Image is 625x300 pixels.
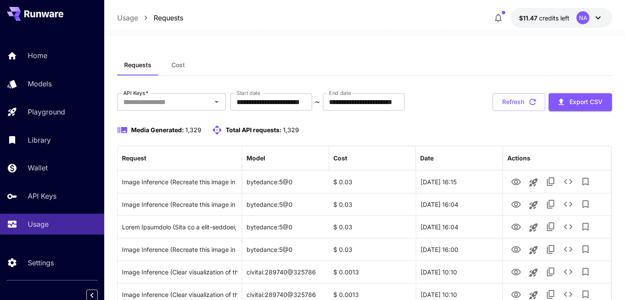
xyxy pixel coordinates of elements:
[542,218,559,235] button: Copy TaskUUID
[333,154,347,162] div: Cost
[525,241,542,259] button: Launch in playground
[542,196,559,213] button: Copy TaskUUID
[577,218,594,235] button: Add to library
[542,263,559,280] button: Copy TaskUUID
[122,238,237,261] div: Click to copy prompt
[28,135,51,145] p: Library
[519,13,569,23] div: $11.46992
[237,89,260,97] label: Start date
[559,241,577,258] button: See details
[507,195,525,213] button: View
[559,263,577,280] button: See details
[507,154,530,162] div: Actions
[28,163,48,173] p: Wallet
[329,193,416,215] div: $ 0.03
[329,170,416,193] div: $ 0.03
[28,219,49,229] p: Usage
[542,241,559,258] button: Copy TaskUUID
[559,196,577,213] button: See details
[577,173,594,190] button: Add to library
[416,215,503,238] div: 24 Sep, 2025 16:04
[124,61,151,69] span: Requests
[122,216,237,238] div: Click to copy prompt
[242,170,329,193] div: bytedance:5@0
[242,238,329,261] div: bytedance:5@0
[577,196,594,213] button: Add to library
[493,93,545,111] button: Refresh
[577,241,594,258] button: Add to library
[117,13,138,23] a: Usage
[28,78,52,89] p: Models
[315,97,320,107] p: ~
[416,261,503,283] div: 24 Sep, 2025 10:10
[525,219,542,236] button: Launch in playground
[117,13,183,23] nav: breadcrumb
[329,261,416,283] div: $ 0.0013
[577,263,594,280] button: Add to library
[226,126,282,134] span: Total API requests:
[507,218,525,235] button: View
[559,173,577,190] button: See details
[525,196,542,214] button: Launch in playground
[283,126,299,134] span: 1,329
[242,261,329,283] div: civitai:289740@325786
[507,173,525,190] button: View
[242,215,329,238] div: bytedance:5@0
[185,126,201,134] span: 1,329
[211,96,223,108] button: Open
[28,107,65,117] p: Playground
[329,215,416,238] div: $ 0.03
[420,154,434,162] div: Date
[542,173,559,190] button: Copy TaskUUID
[525,174,542,191] button: Launch in playground
[28,50,47,61] p: Home
[416,238,503,261] div: 24 Sep, 2025 16:00
[416,170,503,193] div: 24 Sep, 2025 16:15
[525,264,542,281] button: Launch in playground
[507,240,525,258] button: View
[510,8,612,28] button: $11.46992NA
[559,218,577,235] button: See details
[329,89,351,97] label: End date
[28,191,56,201] p: API Keys
[519,14,539,22] span: $11.47
[123,89,148,97] label: API Keys
[154,13,183,23] a: Requests
[171,61,185,69] span: Cost
[576,11,589,24] div: NA
[329,238,416,261] div: $ 0.03
[122,261,237,283] div: Click to copy prompt
[416,193,503,215] div: 24 Sep, 2025 16:04
[507,263,525,280] button: View
[28,258,54,268] p: Settings
[247,154,265,162] div: Model
[242,193,329,215] div: bytedance:5@0
[549,93,612,111] button: Export CSV
[539,14,569,22] span: credits left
